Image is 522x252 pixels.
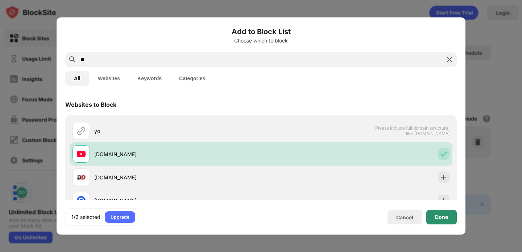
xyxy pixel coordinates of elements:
[77,196,86,205] img: favicons
[94,150,261,158] div: [DOMAIN_NAME]
[396,214,413,220] div: Cancel
[77,173,86,182] img: favicons
[65,26,457,37] h6: Add to Block List
[65,71,89,86] button: All
[111,214,129,221] div: Upgrade
[94,127,261,135] div: yo
[65,38,457,44] div: Choose which to block
[77,126,86,135] img: url.svg
[89,71,129,86] button: Websites
[68,55,77,64] img: search.svg
[94,174,261,181] div: [DOMAIN_NAME]
[445,55,454,64] img: search-close
[129,71,170,86] button: Keywords
[170,71,214,86] button: Categories
[65,101,116,108] div: Websites to Block
[375,125,449,136] span: Please include full domain structure, like [DOMAIN_NAME]
[435,214,448,220] div: Done
[71,214,100,221] div: 1/2 selected
[94,197,261,204] div: [DOMAIN_NAME]
[77,150,86,158] img: favicons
